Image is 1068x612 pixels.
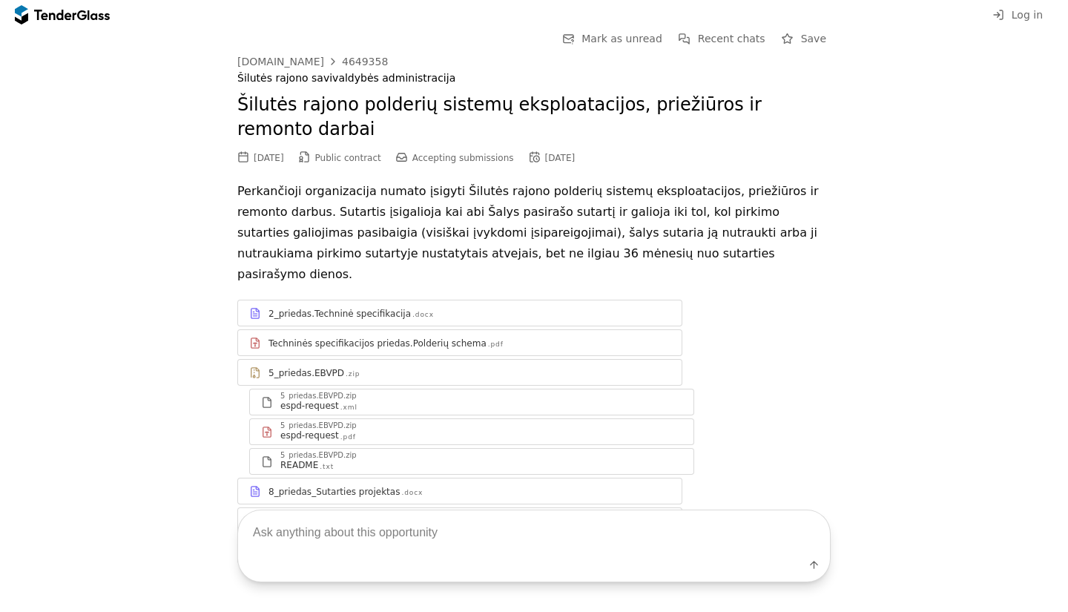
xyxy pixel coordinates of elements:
[249,389,694,415] a: 5_priedas.EBVPD.zipespd-request.xml
[280,400,339,412] div: espd-request
[674,30,770,48] button: Recent chats
[342,56,388,67] div: 4649358
[237,329,682,356] a: Techninės specifikacijos priedas.Polderių schema.pdf
[237,72,831,85] div: Šilutės rajono savivaldybės administracija
[237,56,324,67] div: [DOMAIN_NAME]
[280,452,357,459] div: 5_priedas.EBVPD.zip
[268,367,344,379] div: 5_priedas.EBVPD
[237,478,682,504] a: 8_priedas_Sutarties projektas.docx
[315,153,381,163] span: Public contract
[412,153,514,163] span: Accepting submissions
[237,56,388,68] a: [DOMAIN_NAME]4649358
[237,300,682,326] a: 2_priedas.Techninė specifikacija.docx
[346,369,360,379] div: .zip
[488,340,504,349] div: .pdf
[280,459,318,471] div: README
[581,33,662,45] span: Mark as unread
[801,33,826,45] span: Save
[237,181,831,285] p: Perkančioji organizacija numato įsigyti Šilutės rajono polderių sistemų eksploatacijos, priežiūro...
[280,392,357,400] div: 5_priedas.EBVPD.zip
[280,430,339,441] div: espd-request
[412,310,434,320] div: .docx
[320,462,334,472] div: .txt
[340,403,357,412] div: .xml
[249,418,694,445] a: 5_priedas.EBVPD.zipespd-request.pdf
[545,153,576,163] div: [DATE]
[777,30,831,48] button: Save
[268,338,487,349] div: Techninės specifikacijos priedas.Polderių schema
[237,93,831,142] h2: Šilutės rajono polderių sistemų eksploatacijos, priežiūros ir remonto darbai
[988,6,1047,24] button: Log in
[268,308,411,320] div: 2_priedas.Techninė specifikacija
[698,33,765,45] span: Recent chats
[280,422,357,430] div: 5_priedas.EBVPD.zip
[237,359,682,386] a: 5_priedas.EBVPD.zip
[340,432,356,442] div: .pdf
[558,30,667,48] button: Mark as unread
[1012,9,1043,21] span: Log in
[249,448,694,475] a: 5_priedas.EBVPD.zipREADME.txt
[254,153,284,163] div: [DATE]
